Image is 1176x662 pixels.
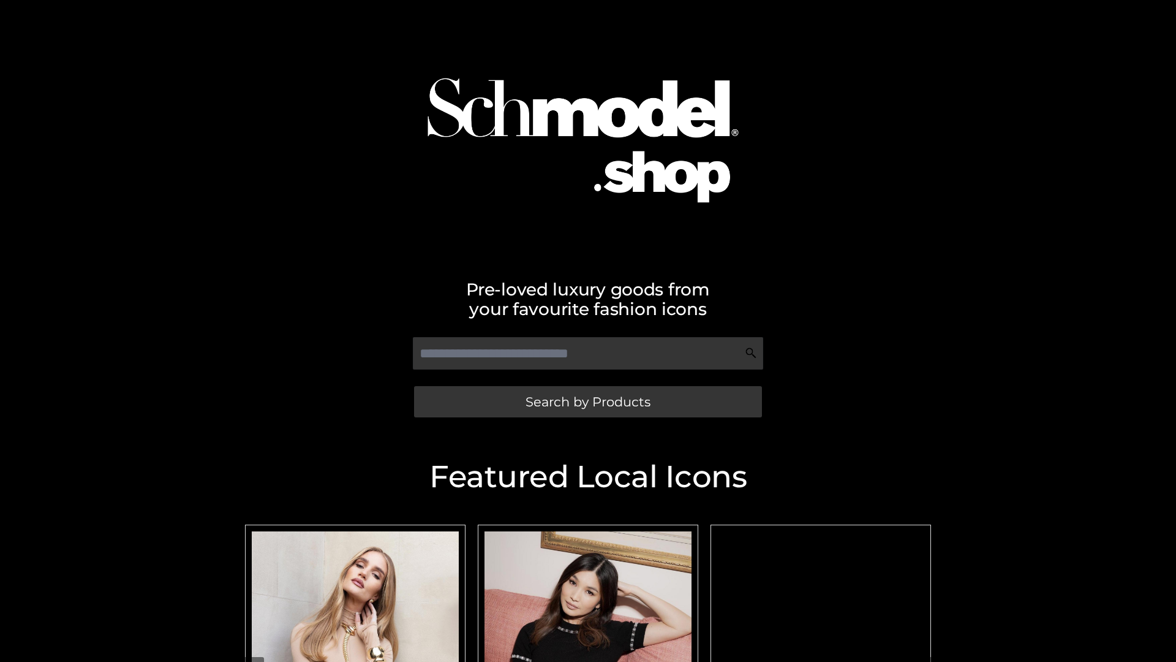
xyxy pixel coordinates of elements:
[239,280,937,319] h2: Pre-loved luxury goods from your favourite fashion icons
[745,347,757,359] img: Search Icon
[239,462,937,492] h2: Featured Local Icons​
[526,395,650,408] span: Search by Products
[414,386,762,417] a: Search by Products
